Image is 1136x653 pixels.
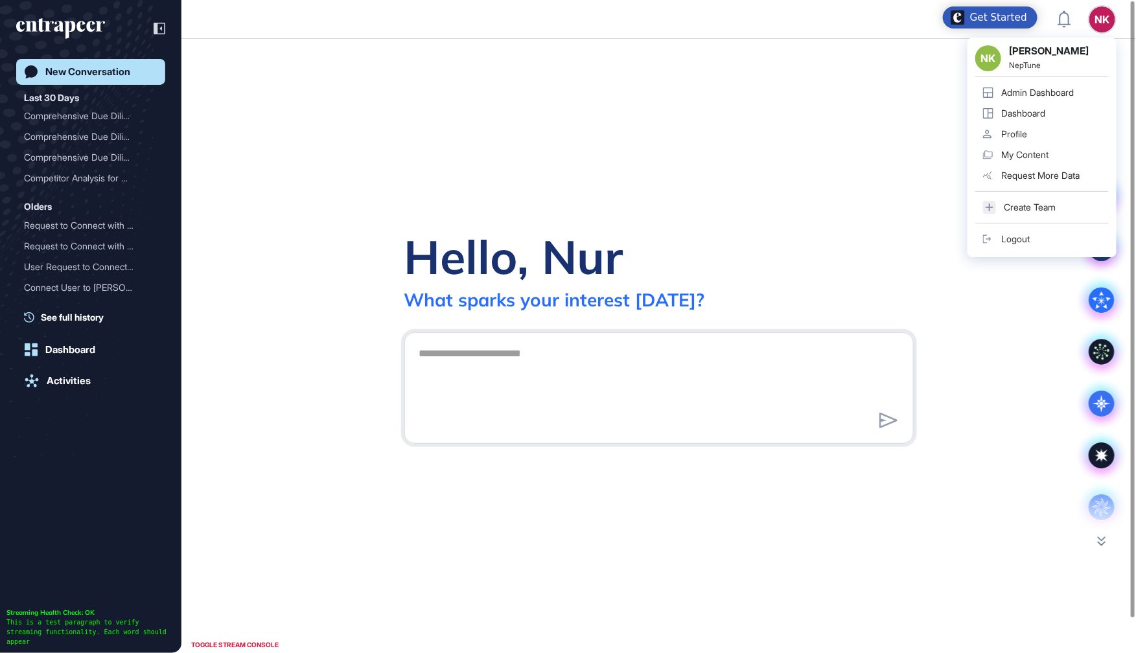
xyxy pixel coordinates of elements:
[45,344,95,356] div: Dashboard
[16,18,105,39] div: entrapeer-logo
[41,310,104,324] span: See full history
[24,147,157,168] div: Comprehensive Due Diligence Report for NextBig.app: Market Insights and Competitor Analysis in AI...
[24,199,52,214] div: Olders
[16,368,165,394] a: Activities
[1089,6,1115,32] button: NK
[24,168,147,189] div: Competitor Analysis for M...
[188,637,282,653] div: TOGGLE STREAM CONSOLE
[24,298,147,319] div: Request to Connect with R...
[24,215,147,236] div: Request to Connect with R...
[970,11,1027,24] div: Get Started
[24,168,157,189] div: Competitor Analysis for Marsirius AI and Key Global and Local Competitors
[16,337,165,363] a: Dashboard
[24,257,157,277] div: User Request to Connect with Reese
[24,277,147,298] div: Connect User to [PERSON_NAME]
[24,90,79,106] div: Last 30 Days
[24,236,147,257] div: Request to Connect with R...
[404,227,623,286] div: Hello, Nur
[24,215,157,236] div: Request to Connect with Reese
[24,257,147,277] div: User Request to Connect w...
[45,66,130,78] div: New Conversation
[24,236,157,257] div: Request to Connect with Reese
[24,310,165,324] a: See full history
[24,298,157,319] div: Request to Connect with Reese
[404,288,705,311] div: What sparks your interest [DATE]?
[951,10,965,25] img: launcher-image-alternative-text
[16,59,165,85] a: New Conversation
[24,126,147,147] div: Comprehensive Due Diligen...
[47,375,91,387] div: Activities
[943,6,1037,29] div: Open Get Started checklist
[24,106,157,126] div: Comprehensive Due Diligence and Competitor Intelligence Report for Neptune for Kids
[24,106,147,126] div: Comprehensive Due Diligen...
[24,147,147,168] div: Comprehensive Due Diligen...
[24,277,157,298] div: Connect User to Reese
[24,126,157,147] div: Comprehensive Due Diligence and Competitor Intelligence Report for Fire-Stopper in Fire Safety Ma...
